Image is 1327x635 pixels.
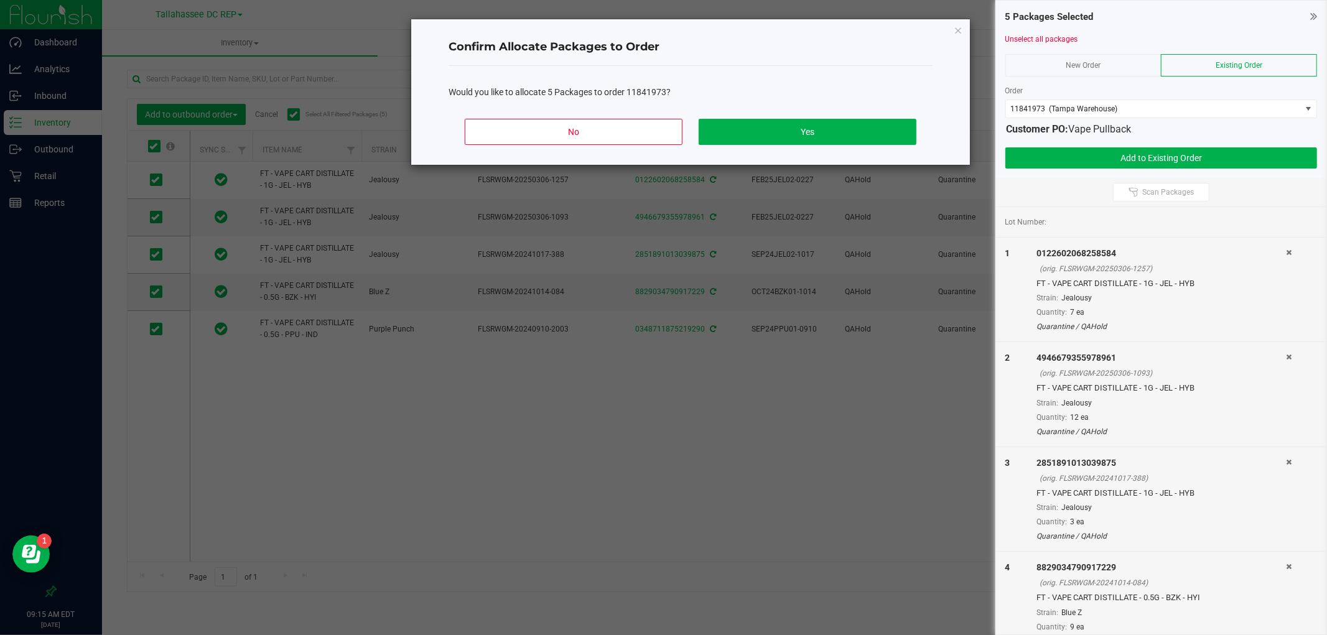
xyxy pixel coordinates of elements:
button: No [465,119,682,145]
iframe: Resource center unread badge [37,534,52,549]
button: Close [954,22,962,37]
iframe: Resource center [12,535,50,573]
div: Would you like to allocate 5 Packages to order 11841973? [449,86,933,99]
h4: Confirm Allocate Packages to Order [449,39,933,55]
button: Yes [699,119,916,145]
